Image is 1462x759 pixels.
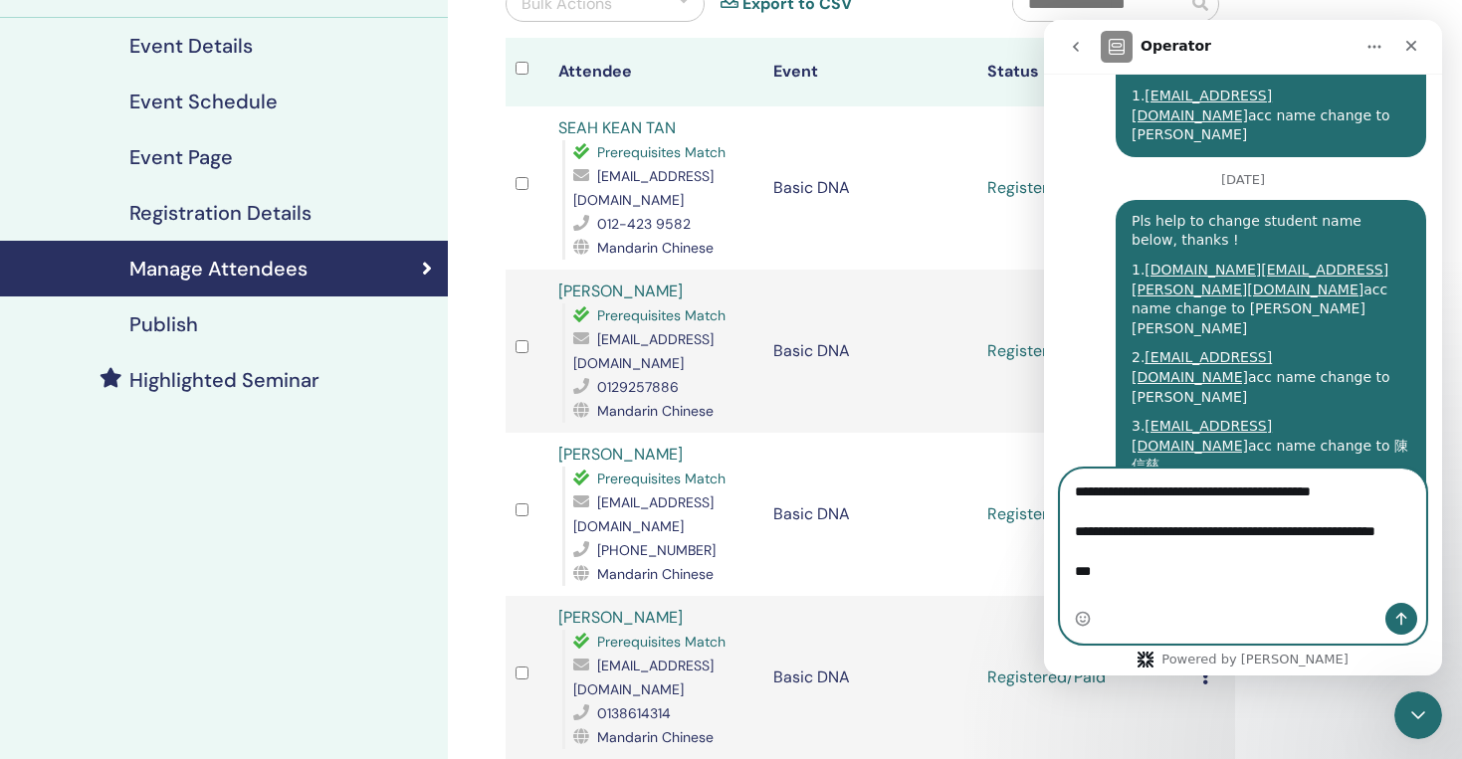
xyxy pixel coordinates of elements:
[597,143,726,161] span: Prerequisites Match
[88,397,366,456] div: 3. acc name change to 陳信慈
[341,583,373,615] button: Send a message…
[1044,20,1442,675] iframe: Intercom live chat
[573,493,714,535] span: [EMAIL_ADDRESS][DOMAIN_NAME]
[763,38,978,106] th: Event
[88,192,366,231] div: Pls help to change student name below, thanks !
[16,180,382,743] div: Teh says…
[129,34,253,58] h4: Event Details
[597,541,716,559] span: [PHONE_NUMBER]
[88,398,228,434] a: [EMAIL_ADDRESS][DOMAIN_NAME]
[763,106,978,270] td: Basic DNA
[597,633,726,651] span: Prerequisites Match
[88,242,344,278] a: [DOMAIN_NAME][EMAIL_ADDRESS][PERSON_NAME][DOMAIN_NAME]
[573,167,714,209] span: [EMAIL_ADDRESS][DOMAIN_NAME]
[548,38,763,106] th: Attendee
[597,239,714,257] span: Mandarin Chinese
[558,607,683,628] a: [PERSON_NAME]
[88,328,366,387] div: 2. acc name change to [PERSON_NAME]
[597,565,714,583] span: Mandarin Chinese
[129,257,308,281] h4: Manage Attendees
[597,306,726,324] span: Prerequisites Match
[597,402,714,420] span: Mandarin Chinese
[129,368,319,392] h4: Highlighted Seminar
[597,215,691,233] span: 012-423 9582
[597,728,714,746] span: Mandarin Chinese
[17,450,381,583] textarea: Message…
[129,90,278,113] h4: Event Schedule
[129,201,312,225] h4: Registration Details
[763,270,978,433] td: Basic DNA
[977,38,1192,106] th: Status
[72,180,382,741] div: Pls help to change student name below, thanks !1.[DOMAIN_NAME][EMAIL_ADDRESS][PERSON_NAME][DOMAIN...
[573,330,714,372] span: [EMAIL_ADDRESS][DOMAIN_NAME]
[129,145,233,169] h4: Event Page
[558,281,683,301] a: [PERSON_NAME]
[1394,691,1442,739] iframe: Intercom live chat
[597,470,726,487] span: Prerequisites Match
[88,329,228,365] a: [EMAIL_ADDRESS][DOMAIN_NAME]
[763,596,978,759] td: Basic DNA
[597,704,671,722] span: 0138614314
[558,444,683,465] a: [PERSON_NAME]
[597,378,679,396] span: 0129257886
[88,241,366,318] div: 1. acc name change to [PERSON_NAME] [PERSON_NAME]
[31,591,47,607] button: Emoji picker
[573,657,714,698] span: [EMAIL_ADDRESS][DOMAIN_NAME]
[763,433,978,596] td: Basic DNA
[558,117,676,138] a: SEAH KEAN TAN
[129,312,198,336] h4: Publish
